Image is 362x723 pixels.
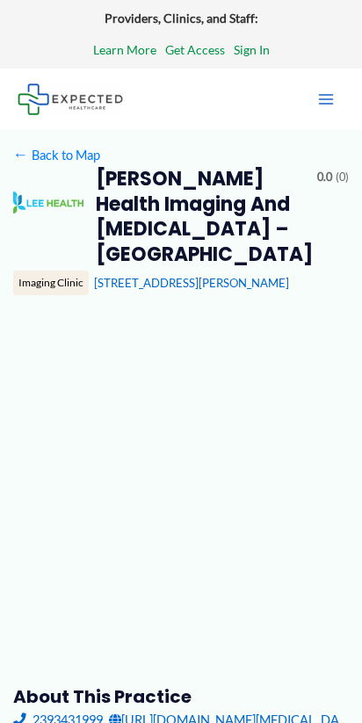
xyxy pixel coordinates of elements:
span: (0) [336,167,349,188]
img: Expected Healthcare Logo - side, dark font, small [18,83,123,114]
strong: Providers, Clinics, and Staff: [105,11,258,25]
span: 0.0 [317,167,332,188]
div: Imaging Clinic [13,271,89,295]
span: ← [13,147,29,163]
a: Learn More [93,39,156,61]
a: ←Back to Map [13,143,100,167]
h2: [PERSON_NAME] Health Imaging and [MEDICAL_DATA] – [GEOGRAPHIC_DATA] [96,167,305,267]
a: [STREET_ADDRESS][PERSON_NAME] [94,276,289,290]
h3: About this practice [13,685,350,708]
a: Sign In [234,39,270,61]
a: Get Access [165,39,225,61]
button: Main menu toggle [308,81,344,118]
